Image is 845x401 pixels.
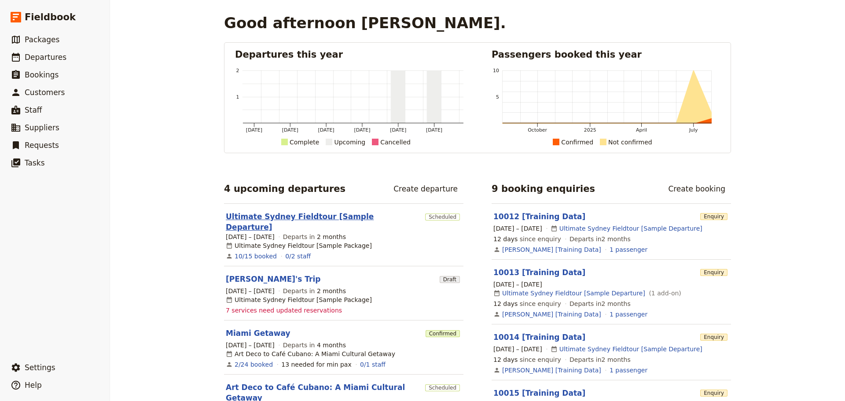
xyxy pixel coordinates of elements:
tspan: [DATE] [390,127,406,133]
a: [PERSON_NAME] [Training Data] [502,310,601,319]
span: Enquiry [700,269,727,276]
tspan: [DATE] [426,127,442,133]
tspan: July [689,127,698,133]
span: 12 days [493,356,518,363]
a: 0/1 staff [360,360,386,369]
a: 0/2 staff [285,252,311,261]
span: Enquiry [700,213,727,220]
span: since enquiry [493,355,561,364]
span: since enquiry [493,299,561,308]
a: Ultimate Sydney Fieldtour [Sample Departure] [559,345,702,353]
a: [PERSON_NAME]'s Trip [226,274,320,284]
h2: 9 booking enquiries [492,182,595,195]
tspan: 10 [493,68,499,74]
div: Upcoming [334,137,365,147]
span: Suppliers [25,123,59,132]
tspan: 1 [236,94,239,100]
span: Customers [25,88,65,97]
tspan: 5 [496,94,499,100]
a: 10014 [Training Data] [493,333,585,342]
span: 12 days [493,235,518,243]
span: 2 months [317,287,346,294]
span: [DATE] – [DATE] [493,345,542,353]
span: 12 days [493,300,518,307]
h2: Departures this year [235,48,463,61]
tspan: 2 [236,68,239,74]
span: Bookings [25,70,59,79]
tspan: 2025 [584,127,596,133]
div: Cancelled [380,137,411,147]
span: Enquiry [700,390,727,397]
span: [DATE] – [DATE] [493,280,542,289]
div: Ultimate Sydney Fieldtour [Sample Package] [226,295,372,304]
tspan: [DATE] [246,127,262,133]
span: Tasks [25,158,45,167]
span: [DATE] – [DATE] [493,224,542,233]
span: Packages [25,35,59,44]
span: [DATE] – [DATE] [226,287,275,295]
span: Scheduled [425,213,460,221]
a: Create booking [662,181,731,196]
a: View the bookings for this departure [235,360,273,369]
span: Draft [440,276,460,283]
div: Ultimate Sydney Fieldtour [Sample Package] [226,241,372,250]
div: Art Deco to Café Cubano: A Miami Cultural Getaway [226,349,395,358]
span: Settings [25,363,55,372]
h2: 4 upcoming departures [224,182,345,195]
span: 7 services need updated reservations [226,306,342,315]
span: Departs in 2 months [569,299,631,308]
a: View the passengers for this booking [610,310,647,319]
a: Miami Getaway [226,328,290,338]
a: View the passengers for this booking [610,245,647,254]
div: Not confirmed [608,137,652,147]
tspan: [DATE] [318,127,334,133]
a: Ultimate Sydney Fieldtour [Sample Departure] [559,224,702,233]
span: Departs in 2 months [569,235,631,243]
span: Departs in [283,287,346,295]
span: Requests [25,141,59,150]
span: Scheduled [425,384,460,391]
a: [PERSON_NAME] [Training Data] [502,366,601,375]
span: Departs in [283,232,346,241]
tspan: April [636,127,647,133]
span: Staff [25,106,42,114]
span: 2 months [317,233,346,240]
tspan: October [528,127,547,133]
a: View the bookings for this departure [235,252,277,261]
a: Create departure [388,181,463,196]
div: 13 needed for min pax [281,360,352,369]
span: Departs in [283,341,346,349]
span: [DATE] – [DATE] [226,232,275,241]
h2: Passengers booked this year [492,48,720,61]
span: since enquiry [493,235,561,243]
span: [DATE] – [DATE] [226,341,275,349]
a: [PERSON_NAME] [Training Data] [502,245,601,254]
a: 10013 [Training Data] [493,268,585,277]
a: 10012 [Training Data] [493,212,585,221]
span: Departs in 2 months [569,355,631,364]
span: Confirmed [426,330,460,337]
span: Enquiry [700,334,727,341]
h1: Good afternoon [PERSON_NAME]. [224,14,506,32]
span: Fieldbook [25,11,76,24]
a: 10015 [Training Data] [493,389,585,397]
div: Complete [290,137,319,147]
span: Help [25,381,42,390]
a: View the passengers for this booking [610,366,647,375]
div: Confirmed [561,137,593,147]
span: 4 months [317,342,346,349]
span: ( 1 add-on ) [647,289,681,298]
tspan: [DATE] [354,127,370,133]
a: Ultimate Sydney Fieldtour [Sample Departure] [502,289,645,298]
tspan: [DATE] [282,127,298,133]
a: Ultimate Sydney Fieldtour [Sample Departure] [226,211,422,232]
span: Departures [25,53,66,62]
